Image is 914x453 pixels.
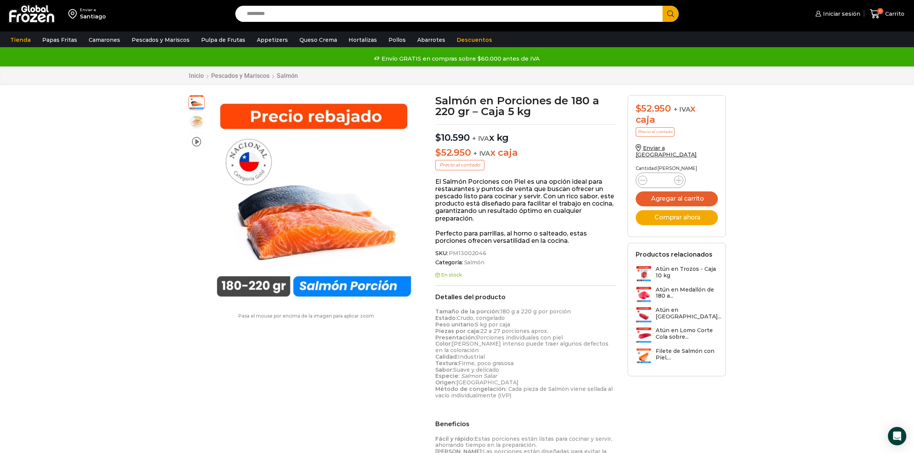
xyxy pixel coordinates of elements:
a: Salmón [276,72,298,79]
span: $ [435,147,441,158]
p: 180 g a 220 g por porción Crudo, congelado 5 kg por caja 22 a 27 porciones aprox. Porciones indiv... [435,308,616,399]
a: Atún en Medallón de 180 a... [636,287,718,303]
p: Cantidad [PERSON_NAME] [636,166,718,171]
h1: Salmón en Porciones de 180 a 220 gr – Caja 5 kg [435,95,616,117]
span: + IVA [472,135,489,142]
a: Pescados y Mariscos [211,72,270,79]
h2: Beneficios [435,420,616,428]
h3: Atún en [GEOGRAPHIC_DATA]... [656,307,721,320]
a: Enviar a [GEOGRAPHIC_DATA] [636,145,697,158]
p: El Salmón Porciones con Piel es una opción ideal para restaurantes y puntos de venta que buscan o... [435,178,616,222]
span: Carrito [883,10,904,18]
a: Filete de Salmón con Piel,... [636,348,718,364]
p: Pasa el mouse por encima de la imagen para aplicar zoom [188,313,424,319]
a: Tienda [7,33,35,47]
a: Queso Crema [296,33,341,47]
strong: Estado: [435,315,457,321]
h2: Productos relacionados [636,251,712,258]
h2: Detalles del producto [435,293,616,301]
img: address-field-icon.svg [68,7,80,20]
span: + IVA [674,105,691,113]
strong: Especie: [435,372,459,379]
strong: Sabor: [435,366,453,373]
a: Abarrotes [413,33,449,47]
div: 1 / 3 [208,95,419,306]
p: x kg [435,124,616,143]
h3: Filete de Salmón con Piel,... [656,348,718,361]
strong: Origen: [435,379,456,386]
span: plato-salmon [189,114,204,130]
bdi: 52.950 [636,103,671,114]
p: En stock [435,272,616,278]
a: Inicio [188,72,204,79]
nav: Breadcrumb [188,72,298,79]
bdi: 52.950 [435,147,471,158]
span: $ [636,103,641,114]
strong: Calidad: [435,353,458,360]
div: Enviar a [80,7,106,13]
a: Pulpa de Frutas [197,33,249,47]
a: Appetizers [253,33,292,47]
span: salmon porcion [189,94,204,110]
strong: Piezas por caja: [435,328,480,334]
p: Precio al contado [636,127,674,137]
button: Search button [663,6,679,22]
img: salmon porcion [208,95,419,306]
a: Hortalizas [345,33,381,47]
bdi: 10.590 [435,132,469,143]
strong: Tamaño de la porción: [435,308,500,315]
strong: Textura: [435,360,458,367]
p: Precio al contado [435,160,484,170]
span: + IVA [473,150,490,157]
a: Salmón [463,259,484,266]
h3: Atún en Trozos - Caja 10 kg [656,266,718,279]
a: Camarones [85,33,124,47]
a: Pollos [385,33,410,47]
div: Santiago [80,13,106,20]
a: Descuentos [453,33,496,47]
a: Pescados y Mariscos [128,33,193,47]
a: Atún en Lomo Corte Cola sobre... [636,327,718,344]
a: Papas Fritas [38,33,81,47]
button: Comprar ahora [636,210,718,225]
a: 0 Carrito [868,5,906,23]
a: Atún en Trozos - Caja 10 kg [636,266,718,282]
span: SKU: [435,250,616,257]
a: Atún en [GEOGRAPHIC_DATA]... [636,307,721,323]
input: Product quantity [653,175,668,186]
strong: Color: [435,340,452,347]
h3: Atún en Medallón de 180 a... [656,287,718,300]
strong: Peso unitario: [435,321,475,328]
strong: Presentación: [435,334,476,341]
span: 0 [877,8,883,14]
h3: Atún en Lomo Corte Cola sobre... [656,327,718,340]
div: x caja [636,103,718,125]
span: $ [435,132,441,143]
strong: Método de congelación [435,385,506,392]
span: Categoría: [435,259,616,266]
div: Open Intercom Messenger [888,427,906,445]
a: Iniciar sesión [813,6,860,21]
strong: Fácil y rápido: [435,435,474,442]
p: x caja [435,147,616,158]
p: Perfecto para parrillas, al horno o salteado, estas porciones ofrecen versatilidad en la cocina. [435,230,616,244]
span: PM13002046 [448,250,486,257]
button: Agregar al carrito [636,191,718,206]
span: Iniciar sesión [821,10,860,18]
em: Salmon Salar [461,372,497,379]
